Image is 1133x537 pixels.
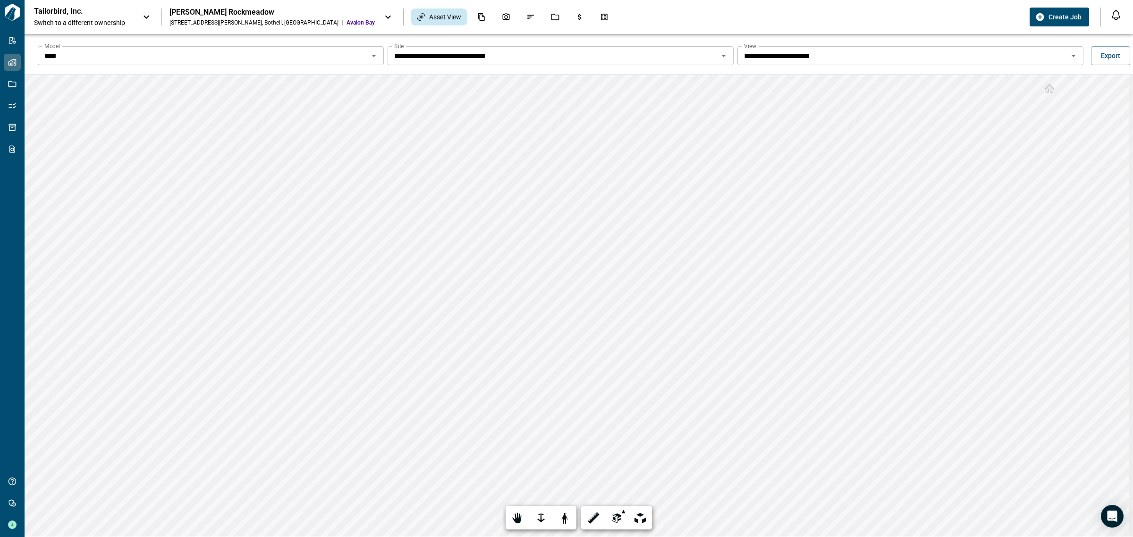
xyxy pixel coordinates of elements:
[1101,505,1124,528] div: Open Intercom Messenger
[472,9,491,25] div: Documents
[367,49,380,62] button: Open
[44,42,60,50] label: Model
[34,7,119,16] p: Tailorbird, Inc.
[1067,49,1080,62] button: Open
[429,12,461,22] span: Asset View
[1030,8,1089,26] button: Create Job
[394,42,404,50] label: Site
[411,8,467,25] div: Asset View
[496,9,516,25] div: Photos
[169,8,375,17] div: [PERSON_NAME] Rockmeadow
[570,9,590,25] div: Budgets
[1091,46,1130,65] button: Export
[717,49,730,62] button: Open
[1101,51,1120,60] span: Export
[521,9,541,25] div: Issues & Info
[744,42,756,50] label: View
[1048,12,1082,22] span: Create Job
[545,9,565,25] div: Jobs
[34,18,133,27] span: Switch to a different ownership
[1108,8,1124,23] button: Open notification feed
[594,9,614,25] div: Takeoff Center
[347,19,375,26] span: Avalon Bay
[169,19,338,26] div: [STREET_ADDRESS][PERSON_NAME] , Bothell , [GEOGRAPHIC_DATA]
